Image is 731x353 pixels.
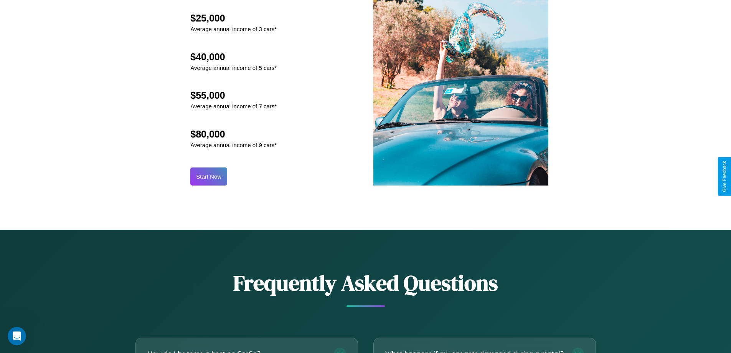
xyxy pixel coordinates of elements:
[722,161,727,192] div: Give Feedback
[190,51,277,63] h2: $40,000
[190,13,277,24] h2: $25,000
[190,63,277,73] p: Average annual income of 5 cars*
[190,24,277,34] p: Average annual income of 3 cars*
[190,140,277,150] p: Average annual income of 9 cars*
[8,327,26,345] iframe: Intercom live chat
[135,268,596,298] h2: Frequently Asked Questions
[190,101,277,111] p: Average annual income of 7 cars*
[190,167,227,186] button: Start Now
[190,90,277,101] h2: $55,000
[190,129,277,140] h2: $80,000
